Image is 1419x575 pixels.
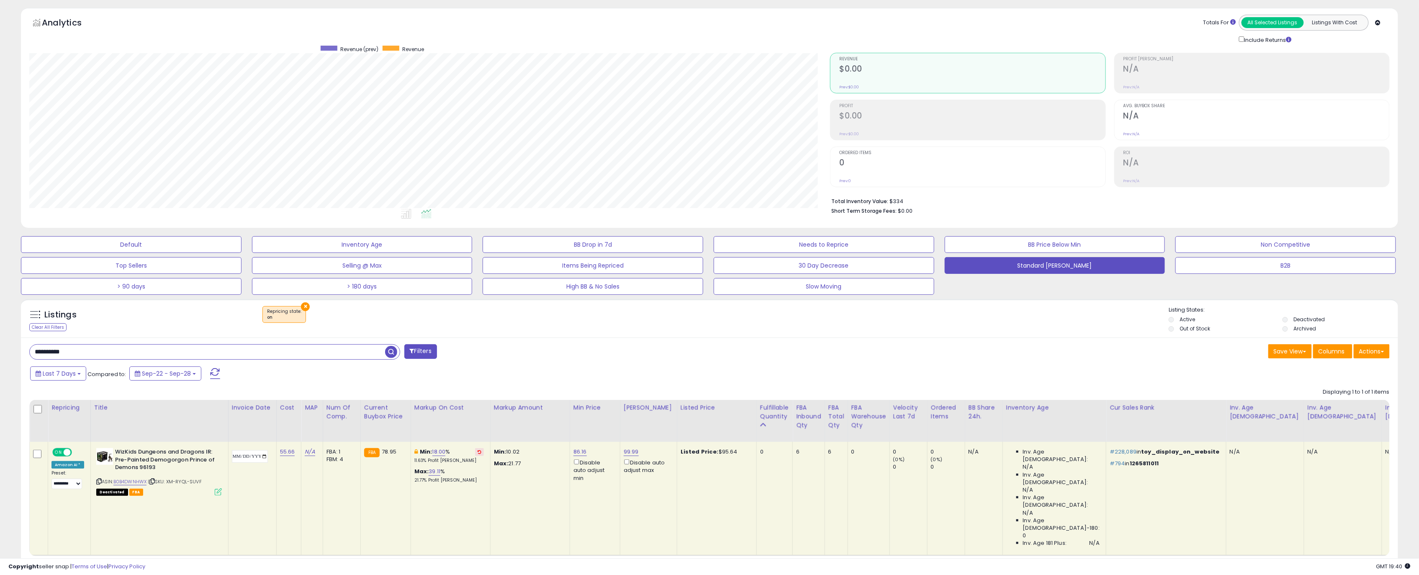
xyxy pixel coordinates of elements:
[72,562,107,570] a: Terms of Use
[839,151,1105,155] span: Ordered Items
[21,278,242,295] button: > 90 days
[839,178,851,183] small: Prev: 0
[414,468,484,483] div: %
[831,198,888,205] b: Total Inventory Value:
[681,448,750,456] div: $95.64
[624,458,671,474] div: Disable auto adjust max
[839,85,859,90] small: Prev: $0.00
[94,403,225,412] div: Title
[382,448,396,456] span: 78.95
[1023,539,1067,547] span: Inv. Age 181 Plus:
[1303,17,1366,28] button: Listings With Cost
[8,562,39,570] strong: Copyright
[1175,257,1396,274] button: B2B
[305,403,319,412] div: MAP
[280,403,298,412] div: Cost
[411,400,490,442] th: The percentage added to the cost of goods (COGS) that forms the calculator for Min & Max prices.
[414,458,484,464] p: 11.63% Profit [PERSON_NAME]
[252,278,473,295] button: > 180 days
[681,448,719,456] b: Listed Price:
[326,448,354,456] div: FBA: 1
[851,403,886,430] div: FBA Warehouse Qty
[893,448,927,456] div: 0
[624,403,674,412] div: [PERSON_NAME]
[96,448,222,495] div: ASIN:
[494,459,509,467] strong: Max:
[839,111,1105,122] h2: $0.00
[760,448,786,456] div: 0
[115,448,217,474] b: WizKids Dungeons and Dragons IR: Pre-Painted Demogorgon Prince of Demons 96193
[414,467,429,475] b: Max:
[232,403,273,412] div: Invoice Date
[573,458,614,482] div: Disable auto adjust min
[1354,344,1390,358] button: Actions
[1023,532,1026,539] span: 0
[494,448,506,456] strong: Min:
[1110,448,1220,456] p: in
[1308,448,1375,456] div: N/A
[1242,17,1304,28] button: All Selected Listings
[108,562,145,570] a: Privacy Policy
[305,448,315,456] a: N/A
[1323,388,1390,396] div: Displaying 1 to 1 of 1 items
[420,448,432,456] b: Min:
[142,369,191,378] span: Sep-22 - Sep-28
[1123,57,1389,62] span: Profit [PERSON_NAME]
[898,207,913,215] span: $0.00
[839,57,1105,62] span: Revenue
[796,403,821,430] div: FBA inbound Qty
[714,278,934,295] button: Slow Moving
[1180,316,1195,323] label: Active
[831,196,1383,206] li: $334
[831,207,897,214] b: Short Term Storage Fees:
[8,563,145,571] div: seller snap | |
[969,448,996,456] div: N/A
[1110,448,1136,456] span: #228,089
[1023,517,1100,532] span: Inv. Age [DEMOGRAPHIC_DATA]-180:
[364,403,407,421] div: Current Buybox Price
[30,366,86,381] button: Last 7 Days
[1180,325,1211,332] label: Out of Stock
[129,489,144,496] span: FBA
[969,403,999,421] div: BB Share 24h.
[624,448,639,456] a: 99.99
[280,448,295,456] a: 55.66
[931,463,965,471] div: 0
[760,403,789,421] div: Fulfillable Quantity
[494,403,566,412] div: Markup Amount
[1023,494,1100,509] span: Inv. Age [DEMOGRAPHIC_DATA]:
[113,478,147,485] a: B0B4DWNHWX
[432,448,446,456] a: 18.00
[1123,158,1389,169] h2: N/A
[414,403,487,412] div: Markup on Cost
[931,403,961,421] div: Ordered Items
[404,344,437,359] button: Filters
[1293,316,1325,323] label: Deactivated
[1230,448,1298,456] div: N/A
[1123,151,1389,155] span: ROI
[931,448,965,456] div: 0
[1023,448,1100,463] span: Inv. Age [DEMOGRAPHIC_DATA]:
[42,17,98,31] h5: Analytics
[893,463,927,471] div: 0
[51,461,84,469] div: Amazon AI *
[1319,347,1345,356] span: Columns
[494,460,563,467] p: 21.77
[51,470,84,489] div: Preset:
[21,236,242,253] button: Default
[1110,460,1220,467] p: in
[1313,344,1352,358] button: Columns
[51,403,87,412] div: Repricing
[1293,325,1316,332] label: Archived
[1376,562,1411,570] span: 2025-10-6 19:40 GMT
[252,236,473,253] button: Inventory Age
[483,278,703,295] button: High BB & No Sales
[1268,344,1312,358] button: Save View
[1110,459,1125,467] span: #794
[129,366,201,381] button: Sep-22 - Sep-28
[1023,509,1033,517] span: N/A
[71,449,84,456] span: OFF
[1023,486,1033,494] span: N/A
[21,257,242,274] button: Top Sellers
[87,370,126,378] span: Compared to:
